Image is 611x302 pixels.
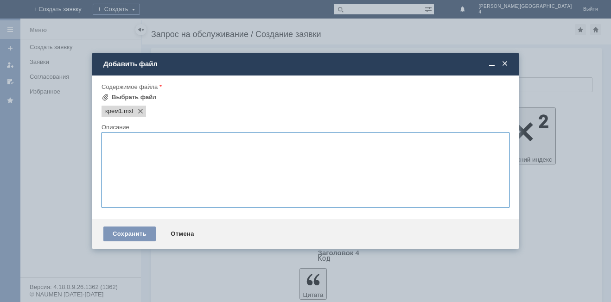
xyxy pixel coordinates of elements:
[102,84,508,90] div: Содержимое файла
[4,4,135,11] div: Прошу вас отложить отложенный чек
[487,60,496,68] span: Свернуть (Ctrl + M)
[500,60,509,68] span: Закрыть
[105,107,122,115] span: крем1.mxl
[103,60,509,68] div: Добавить файл
[112,94,157,101] div: Выбрать файл
[102,124,508,130] div: Описание
[122,107,133,115] span: крем1.mxl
